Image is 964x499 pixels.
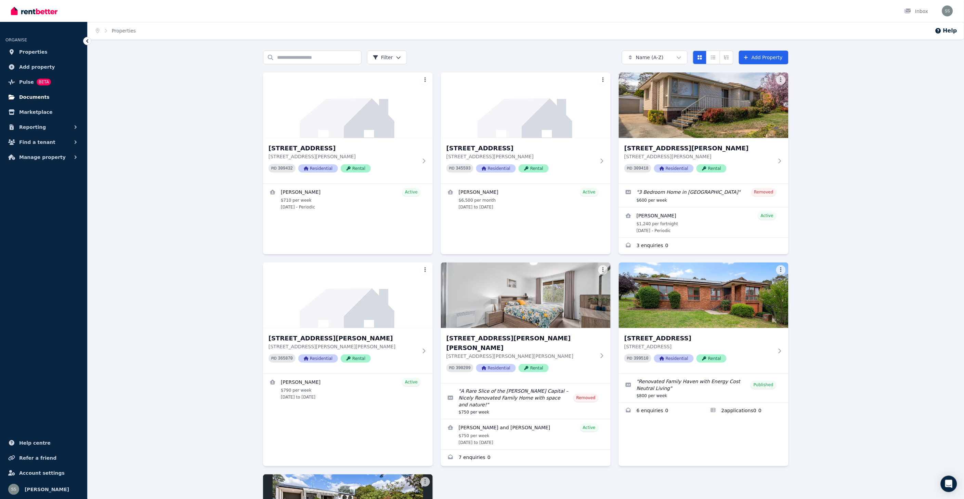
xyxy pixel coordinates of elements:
span: [PERSON_NAME] [25,485,69,494]
a: Marketplace [5,105,82,119]
code: 399510 [634,356,649,361]
span: Refer a friend [19,454,56,462]
small: PID [271,356,277,360]
img: 6A Bear Place, Chisholm [263,72,433,138]
button: Filter [367,51,407,64]
img: RentBetter [11,6,57,16]
a: View details for Amanda Baker [619,207,789,238]
a: 24B McInnes St, Weston[STREET_ADDRESS][PERSON_NAME][STREET_ADDRESS][PERSON_NAME][PERSON_NAME]PID ... [263,262,433,374]
img: Shiva Sapkota [942,5,953,16]
img: 6B Bear Place, Chisholm [441,72,611,138]
nav: Breadcrumb [88,22,144,40]
a: View details for Derek Chanakira [263,374,433,404]
a: Enquiries for 191 Chuculba Cres, Giralang [619,403,704,419]
p: [STREET_ADDRESS][PERSON_NAME][PERSON_NAME] [269,343,418,350]
img: 24B McInnes St, Weston [263,262,433,328]
h3: [STREET_ADDRESS][PERSON_NAME] [269,334,418,343]
span: Filter [373,54,393,61]
small: PID [627,356,633,360]
a: Refer a friend [5,451,82,465]
button: Help [935,27,957,35]
img: 24A McInnes Street, Weston [619,72,789,138]
span: Rental [696,164,727,173]
button: More options [776,75,786,85]
span: Rental [519,164,549,173]
a: Documents [5,90,82,104]
span: Account settings [19,469,65,477]
span: Residential [476,164,516,173]
h3: [STREET_ADDRESS][PERSON_NAME][PERSON_NAME] [446,334,596,353]
button: Manage property [5,150,82,164]
span: Documents [19,93,50,101]
h3: [STREET_ADDRESS][PERSON_NAME] [624,144,773,153]
h3: [STREET_ADDRESS] [624,334,773,343]
small: PID [449,366,455,370]
a: Enquiries for 43 Cumpston Pl, MacGregor [441,450,611,466]
p: [STREET_ADDRESS][PERSON_NAME] [446,153,596,160]
div: Open Intercom Messenger [941,476,957,492]
span: Residential [476,364,516,372]
a: View details for Derek Chanakira [441,184,611,214]
button: More options [420,477,430,487]
button: More options [420,265,430,275]
span: Pulse [19,78,34,86]
a: Edit listing: A Rare Slice of the Bush Capital – Nicely Renovated Family Home with space and nature! [441,383,611,419]
a: View details for Chelsie Wood-jordan and Jackson Millers [441,419,611,449]
img: Shiva Sapkota [8,484,19,495]
code: 309432 [278,166,293,171]
a: PulseBETA [5,75,82,89]
span: Rental [341,164,371,173]
p: [STREET_ADDRESS] [624,343,773,350]
a: 191 Chuculba Cres, Giralang[STREET_ADDRESS][STREET_ADDRESS]PID 399510ResidentialRental [619,262,789,374]
a: 6B Bear Place, Chisholm[STREET_ADDRESS][STREET_ADDRESS][PERSON_NAME]PID 345593ResidentialRental [441,72,611,184]
small: PID [271,166,277,170]
span: Rental [341,354,371,363]
span: Residential [298,354,338,363]
span: Residential [654,354,694,363]
div: View options [693,51,733,64]
h3: [STREET_ADDRESS] [446,144,596,153]
button: Reporting [5,120,82,134]
small: PID [627,166,633,170]
button: Card view [693,51,707,64]
span: Residential [654,164,694,173]
span: Marketplace [19,108,52,116]
button: Name (A-Z) [622,51,688,64]
button: Expanded list view [720,51,733,64]
button: More options [420,75,430,85]
code: 309418 [634,166,649,171]
a: 24A McInnes Street, Weston[STREET_ADDRESS][PERSON_NAME][STREET_ADDRESS][PERSON_NAME]PID 309418Res... [619,72,789,184]
p: [STREET_ADDRESS][PERSON_NAME][PERSON_NAME] [446,353,596,360]
span: BETA [37,79,51,85]
div: Inbox [904,8,928,15]
button: More options [776,265,786,275]
a: Edit listing: Renovated Family Haven with Energy Cost Neutral Living [619,374,789,403]
span: Rental [519,364,549,372]
button: More options [598,75,608,85]
span: Rental [696,354,727,363]
span: Manage property [19,153,66,161]
img: 191 Chuculba Cres, Giralang [619,262,789,328]
a: 6A Bear Place, Chisholm[STREET_ADDRESS][STREET_ADDRESS][PERSON_NAME]PID 309432ResidentialRental [263,72,433,184]
button: More options [598,265,608,275]
a: Edit listing: 3 Bedroom Home in Weston [619,184,789,207]
span: ORGANISE [5,38,27,42]
p: [STREET_ADDRESS][PERSON_NAME] [269,153,418,160]
a: Properties [5,45,82,59]
span: Add property [19,63,55,71]
span: Reporting [19,123,46,131]
button: Find a tenant [5,135,82,149]
span: Properties [19,48,48,56]
small: PID [449,166,455,170]
a: Applications for 191 Chuculba Cres, Giralang [704,403,789,419]
a: 43 Cumpston Pl, MacGregor[STREET_ADDRESS][PERSON_NAME][PERSON_NAME][STREET_ADDRESS][PERSON_NAME][... [441,262,611,383]
h3: [STREET_ADDRESS] [269,144,418,153]
span: Residential [298,164,338,173]
a: Properties [112,28,136,33]
code: 345593 [456,166,471,171]
span: Help centre [19,439,51,447]
a: Add property [5,60,82,74]
span: Name (A-Z) [636,54,664,61]
a: View details for Gurjit Singh [263,184,433,214]
a: Help centre [5,436,82,450]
